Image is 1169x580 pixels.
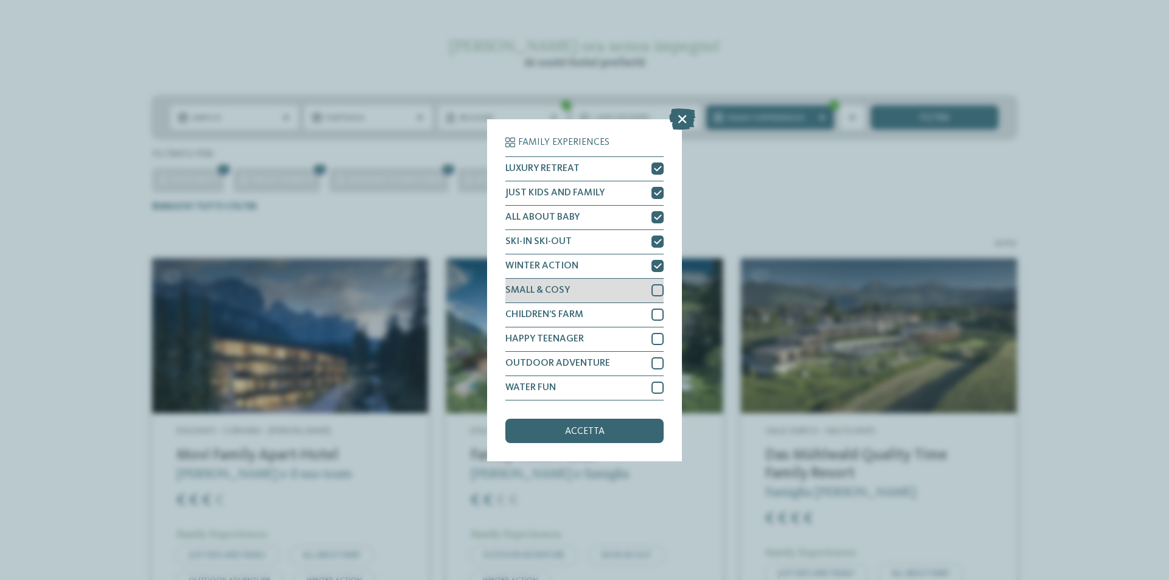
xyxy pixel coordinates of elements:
span: WINTER ACTION [505,261,578,271]
span: LUXURY RETREAT [505,164,580,173]
span: HAPPY TEENAGER [505,334,584,344]
span: ALL ABOUT BABY [505,212,580,222]
span: WATER FUN [505,383,556,393]
span: SKI-IN SKI-OUT [505,237,572,246]
span: SMALL & COSY [505,285,570,295]
span: OUTDOOR ADVENTURE [505,358,610,368]
span: Family Experiences [518,138,609,147]
span: accetta [565,427,605,436]
span: CHILDREN’S FARM [505,310,583,320]
span: JUST KIDS AND FAMILY [505,188,605,198]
